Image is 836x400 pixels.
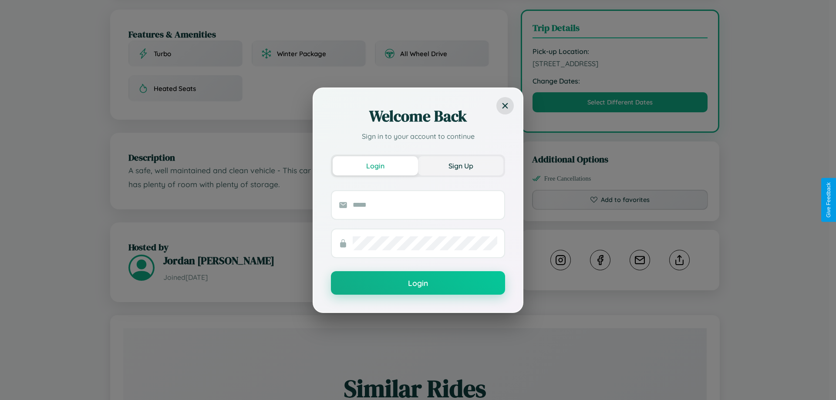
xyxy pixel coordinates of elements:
[826,182,832,218] div: Give Feedback
[418,156,503,175] button: Sign Up
[331,271,505,295] button: Login
[331,106,505,127] h2: Welcome Back
[331,131,505,141] p: Sign in to your account to continue
[333,156,418,175] button: Login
